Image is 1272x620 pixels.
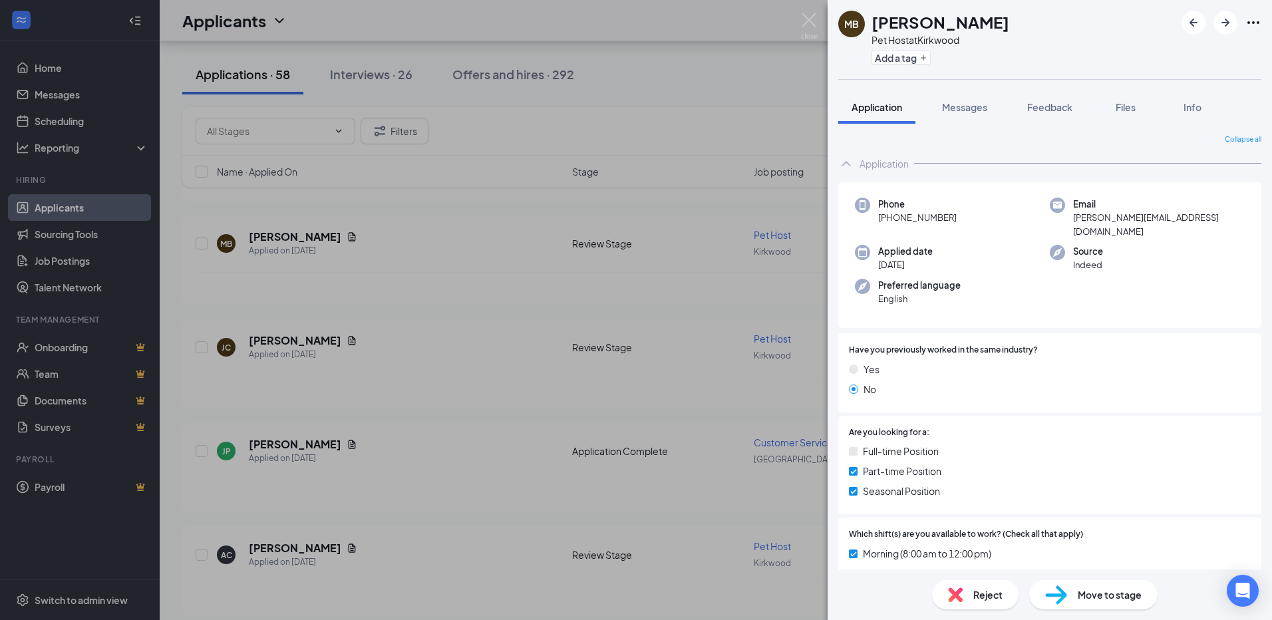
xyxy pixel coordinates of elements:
[1227,575,1259,607] div: Open Intercom Messenger
[878,258,933,271] span: [DATE]
[1186,15,1201,31] svg: ArrowLeftNew
[878,198,957,211] span: Phone
[849,426,929,439] span: Are you looking for a:
[919,54,927,62] svg: Plus
[878,279,961,292] span: Preferred language
[849,528,1083,541] span: Which shift(s) are you available to work? (Check all that apply)
[1116,101,1136,113] span: Files
[864,382,876,396] span: No
[878,211,957,224] span: [PHONE_NUMBER]
[849,344,1038,357] span: Have you previously worked in the same industry?
[863,484,940,498] span: Seasonal Position
[1213,11,1237,35] button: ArrowRight
[863,566,1001,581] span: Afternoon (12:00 pm to 5:00 pm)
[1073,245,1103,258] span: Source
[863,444,939,458] span: Full-time Position
[1073,198,1245,211] span: Email
[863,464,941,478] span: Part-time Position
[1027,101,1072,113] span: Feedback
[973,587,1003,602] span: Reject
[1217,15,1233,31] svg: ArrowRight
[852,101,902,113] span: Application
[942,101,987,113] span: Messages
[1182,11,1205,35] button: ArrowLeftNew
[864,362,879,377] span: Yes
[1225,134,1261,145] span: Collapse all
[838,156,854,172] svg: ChevronUp
[1184,101,1201,113] span: Info
[1073,258,1103,271] span: Indeed
[860,157,909,170] div: Application
[872,11,1009,33] h1: [PERSON_NAME]
[844,17,859,31] div: MB
[1245,15,1261,31] svg: Ellipses
[863,546,991,561] span: Morning (8:00 am to 12:00 pm)
[1078,587,1142,602] span: Move to stage
[872,51,931,65] button: PlusAdd a tag
[1073,211,1245,238] span: [PERSON_NAME][EMAIL_ADDRESS][DOMAIN_NAME]
[872,33,1009,47] div: Pet Host at Kirkwood
[878,245,933,258] span: Applied date
[878,292,961,305] span: English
